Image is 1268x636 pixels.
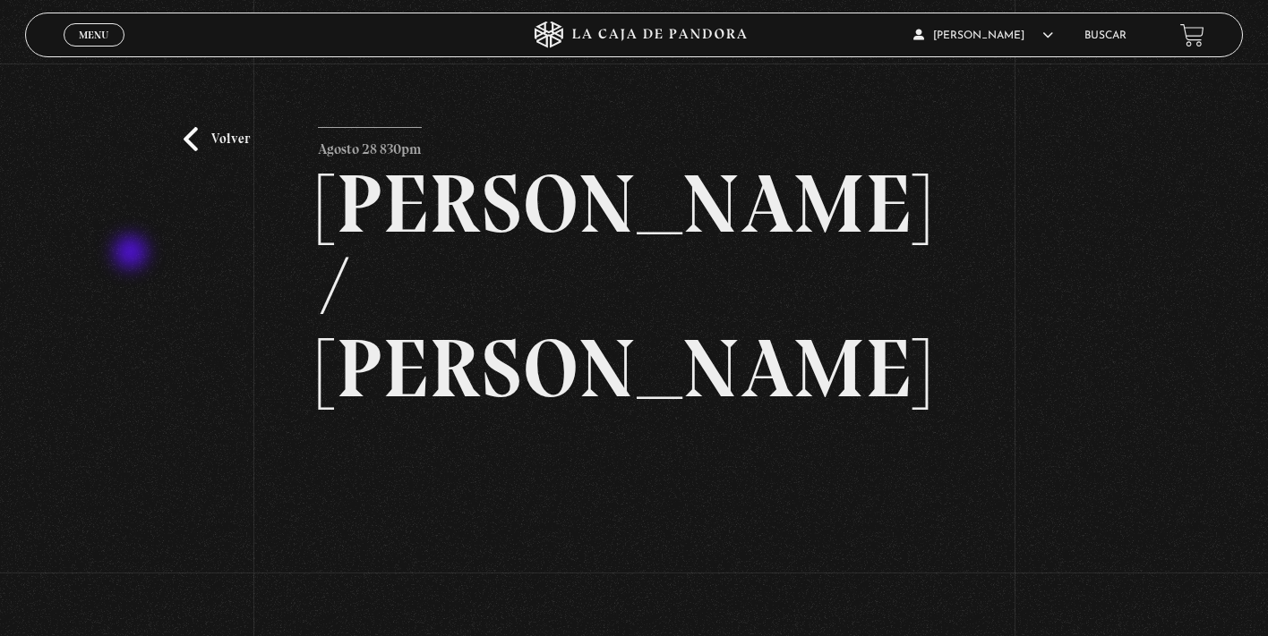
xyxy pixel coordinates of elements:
p: Agosto 28 830pm [318,127,422,163]
a: Volver [184,127,250,151]
span: Cerrar [73,45,116,57]
span: [PERSON_NAME] [913,30,1053,41]
a: Buscar [1084,30,1127,41]
span: Menu [79,30,108,40]
h2: [PERSON_NAME] / [PERSON_NAME] [318,163,951,410]
a: View your shopping cart [1180,23,1204,47]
